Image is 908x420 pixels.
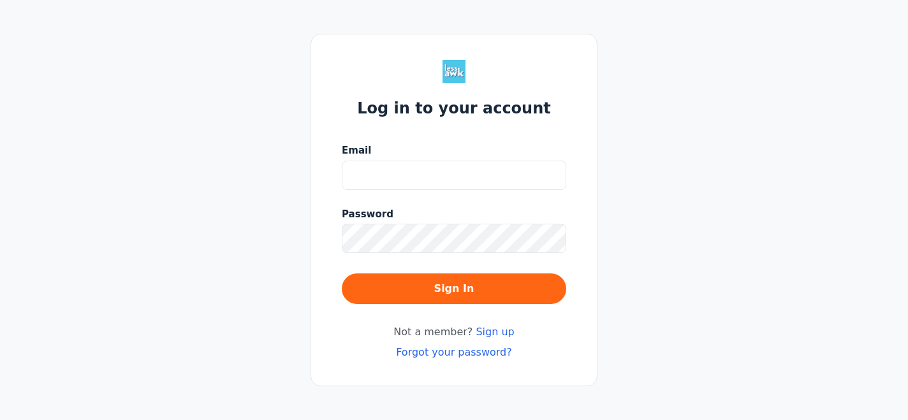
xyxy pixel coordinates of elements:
[342,143,371,158] span: Email
[443,60,465,83] img: Less Awkward Hub
[396,346,512,358] a: Forgot your password?
[476,326,514,338] a: Sign up
[393,324,514,340] span: Not a member?
[357,98,551,119] h1: Log in to your account
[342,207,393,222] span: Password
[342,273,566,304] button: Sign In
